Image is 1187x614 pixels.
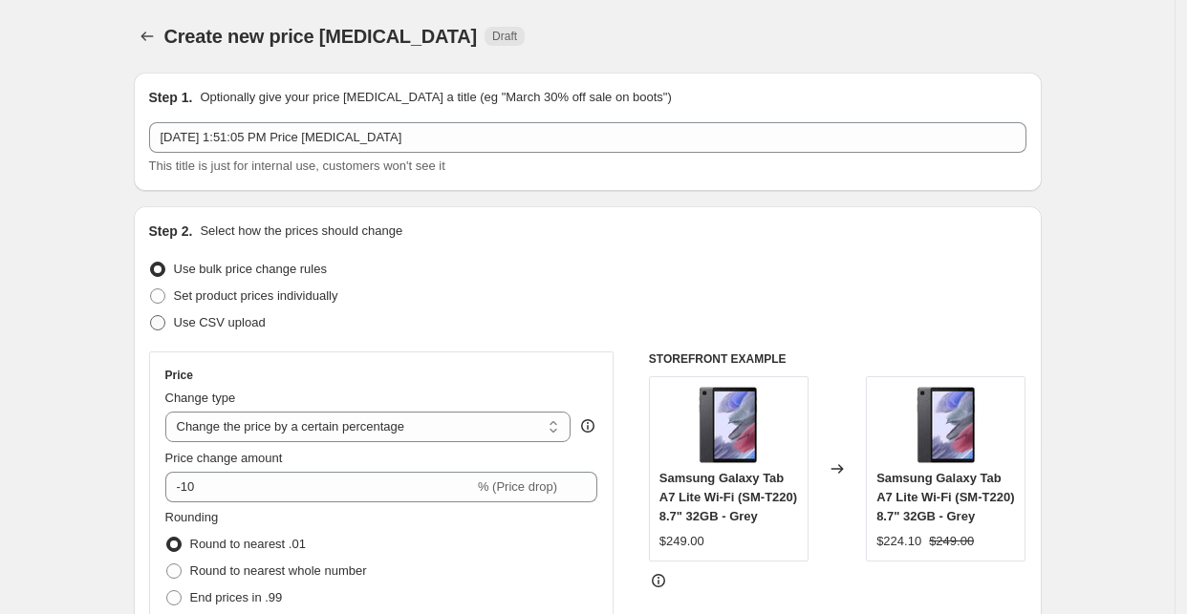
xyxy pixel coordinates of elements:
h2: Step 1. [149,88,193,107]
span: This title is just for internal use, customers won't see it [149,159,445,173]
div: help [578,416,597,435]
span: Price change amount [165,451,283,465]
span: Rounding [165,510,219,524]
span: Set product prices individually [174,288,338,303]
strike: $249.00 [929,532,974,551]
h6: STOREFRONT EXAMPLE [649,351,1026,367]
div: $249.00 [659,532,704,551]
span: Use bulk price change rules [174,262,327,276]
button: Price change jobs [134,23,161,50]
h2: Step 2. [149,222,193,241]
span: % (Price drop) [478,479,557,494]
p: Optionally give your price [MEDICAL_DATA] a title (eg "March 30% off sale on boots") [200,88,671,107]
div: $224.10 [876,532,921,551]
span: Round to nearest whole number [190,563,367,578]
span: Use CSV upload [174,315,266,329]
img: 57_d50726cf-62de-4280-b53c-dc1033eae08f_80x.jpg [908,387,984,463]
span: Draft [492,29,517,44]
span: Round to nearest .01 [190,537,306,551]
input: -15 [165,472,474,502]
h3: Price [165,368,193,383]
input: 30% off holiday sale [149,122,1026,153]
p: Select how the prices should change [200,222,402,241]
span: End prices in .99 [190,590,283,604]
img: 57_d50726cf-62de-4280-b53c-dc1033eae08f_80x.jpg [690,387,766,463]
span: Change type [165,391,236,405]
span: Samsung Galaxy Tab A7 Lite Wi-Fi (SM-T220) 8.7" 32GB - Grey [876,471,1014,523]
span: Create new price [MEDICAL_DATA] [164,26,478,47]
span: Samsung Galaxy Tab A7 Lite Wi-Fi (SM-T220) 8.7" 32GB - Grey [659,471,797,523]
